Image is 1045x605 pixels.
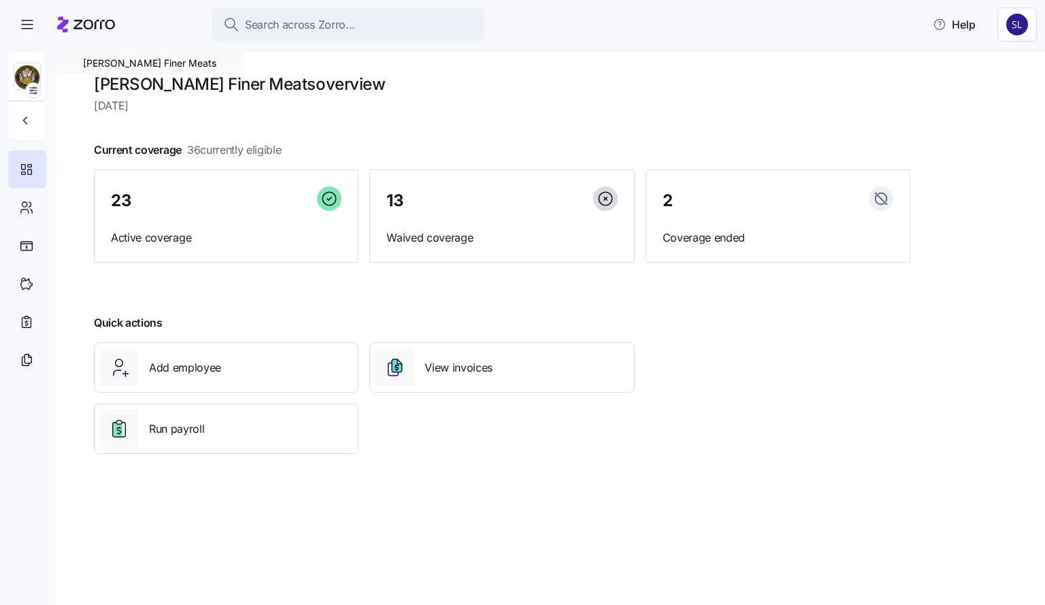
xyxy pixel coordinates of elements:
[94,73,910,95] h1: [PERSON_NAME] Finer Meats overview
[56,52,244,75] div: [PERSON_NAME] Finer Meats
[111,229,342,246] span: Active coverage
[187,142,282,159] span: 36 currently eligible
[212,8,484,41] button: Search across Zorro...
[663,193,673,209] span: 2
[149,359,221,376] span: Add employee
[933,16,976,33] span: Help
[94,97,910,114] span: [DATE]
[111,193,131,209] span: 23
[425,359,493,376] span: View invoices
[149,421,204,438] span: Run payroll
[94,142,282,159] span: Current coverage
[922,11,986,38] button: Help
[14,63,40,91] img: Employer logo
[386,193,403,209] span: 13
[663,229,893,246] span: Coverage ended
[94,314,163,331] span: Quick actions
[245,16,355,33] span: Search across Zorro...
[386,229,617,246] span: Waived coverage
[1006,14,1028,35] img: 9541d6806b9e2684641ca7bfe3afc45a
